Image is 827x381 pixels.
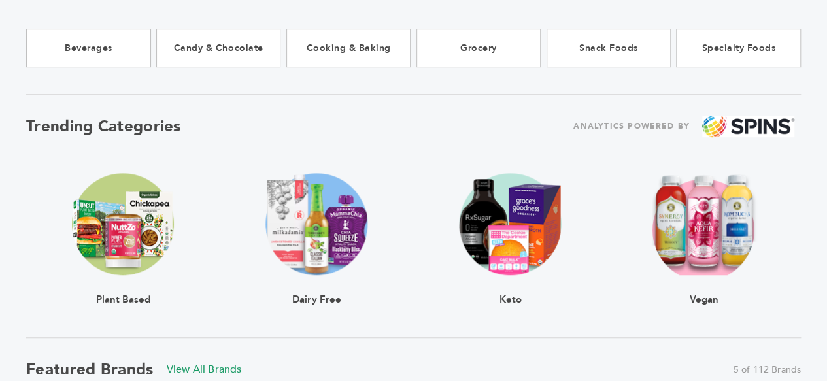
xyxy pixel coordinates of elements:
div: Keto [460,275,562,304]
img: claim_vegan Trending Image [651,173,757,275]
div: Dairy Free [265,275,367,304]
img: claim_dairy_free Trending Image [265,173,367,275]
a: View All Brands [167,362,242,376]
div: Vegan [651,275,757,304]
a: Cooking & Baking [286,29,411,67]
span: ANALYTICS POWERED BY [573,118,690,135]
a: Grocery [416,29,541,67]
h2: Featured Brands [26,359,154,380]
img: claim_ketogenic Trending Image [460,173,562,275]
a: Snack Foods [547,29,671,67]
a: Beverages [26,29,151,67]
img: spins.png [702,116,794,137]
span: 5 of 112 Brands [733,363,801,376]
img: claim_plant_based Trending Image [72,173,174,275]
div: Plant Based [72,275,174,304]
a: Candy & Chocolate [156,29,281,67]
h2: Trending Categories [26,116,181,137]
a: Specialty Foods [676,29,801,67]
